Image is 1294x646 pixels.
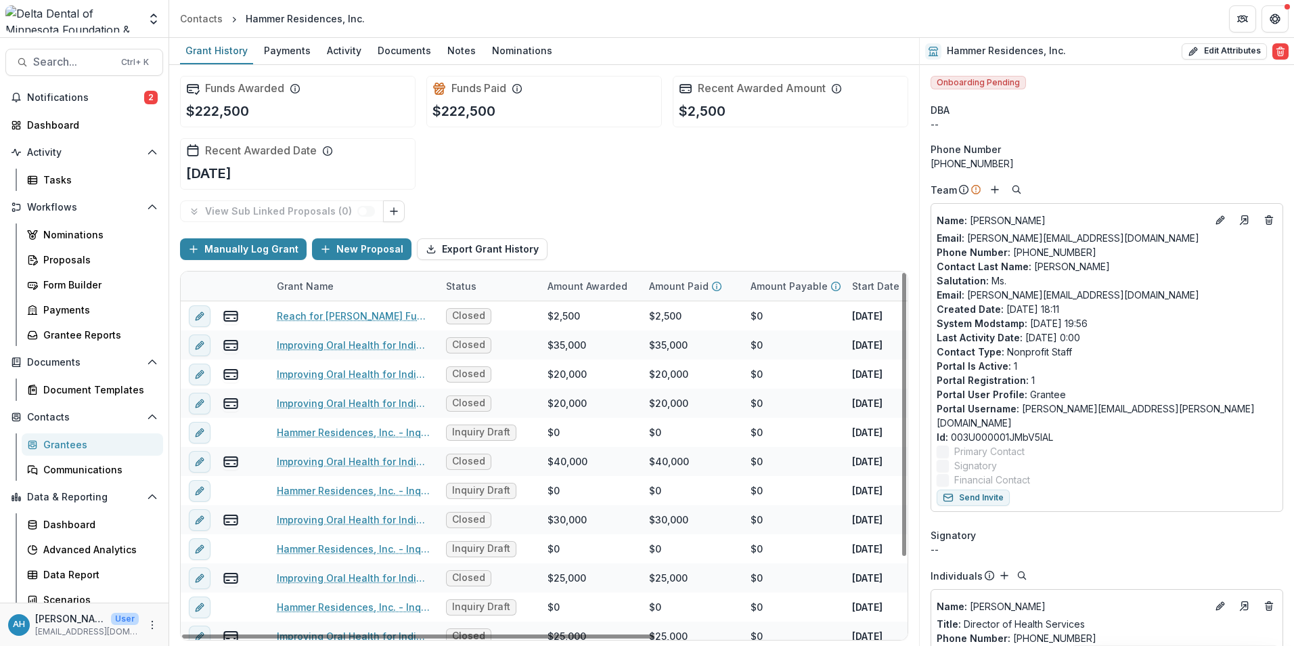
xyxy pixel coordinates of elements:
a: Dashboard [5,114,163,136]
button: view-payments [223,628,239,645]
a: Hammer Residences, Inc. - Inquiry Form - [DATE] [277,542,430,556]
span: DBA [931,103,950,117]
button: Deletes [1261,598,1277,614]
button: view-payments [223,366,239,383]
span: Last Activity Date : [937,332,1023,343]
p: [PHONE_NUMBER] [937,631,1277,645]
div: Grantee Reports [43,328,152,342]
button: edit [189,597,210,618]
div: $0 [548,600,560,614]
a: Improving Oral Health for Individuals with Developmental Disabilities [277,513,430,527]
div: Grant Name [269,272,438,301]
span: Contact Type : [937,346,1004,358]
span: Phone Number : [937,632,1010,644]
button: view-payments [223,454,239,470]
div: Grant Name [269,279,342,293]
p: $222,500 [186,101,249,121]
a: Hammer Residences, Inc. - Inquiry Form - [DATE] [277,483,430,498]
button: Edit [1212,598,1228,614]
div: $30,000 [548,513,587,527]
a: Documents [372,38,437,64]
div: [PHONE_NUMBER] [931,156,1283,171]
a: Proposals [22,249,163,271]
button: Add [987,181,1003,198]
div: Payments [259,41,316,60]
div: -- [931,117,1283,131]
div: Start Date [844,272,945,301]
div: $0 [649,600,661,614]
button: edit [189,335,210,356]
h2: Funds Paid [451,82,506,95]
button: Open entity switcher [144,5,163,33]
button: view-payments [223,570,239,586]
h2: Recent Awarded Amount [698,82,826,95]
div: Hammer Residences, Inc. [246,12,365,26]
a: Email: [PERSON_NAME][EMAIL_ADDRESS][DOMAIN_NAME] [937,231,1199,245]
div: Payments [43,303,152,317]
span: Closed [452,456,485,467]
p: [PERSON_NAME] [937,599,1207,613]
span: Workflows [27,202,141,213]
div: -- [931,542,1283,557]
span: Onboarding Pending [931,76,1026,89]
button: Edit Attributes [1182,43,1267,60]
span: Email : [937,289,964,301]
button: edit [189,451,210,473]
a: Advanced Analytics [22,538,163,561]
a: Contacts [175,9,228,28]
div: $0 [751,367,763,381]
a: Nominations [487,38,558,64]
button: Manually Log Grant [180,238,307,260]
a: Payments [259,38,316,64]
div: $0 [751,338,763,352]
div: $35,000 [649,338,688,352]
p: [DATE] 0:00 [937,330,1277,345]
p: Amount Paid [649,279,709,293]
p: View Sub Linked Proposals ( 0 ) [205,206,357,217]
img: Delta Dental of Minnesota Foundation & Community Giving logo [5,5,139,33]
a: Communications [22,458,163,481]
a: Data Report [22,563,163,586]
div: Tasks [43,173,152,187]
div: Document Templates [43,383,152,397]
span: Phone Number : [937,246,1010,258]
span: Id : [937,431,948,443]
div: $20,000 [548,367,587,381]
div: $40,000 [548,454,587,469]
div: Advanced Analytics [43,542,152,557]
div: Nominations [43,228,152,242]
a: Document Templates [22,379,163,401]
button: Open Documents [5,351,163,373]
p: Individuals [931,569,983,583]
a: Hammer Residences, Inc. - Inquiry Form - [DATE] [277,600,430,614]
span: Signatory [931,528,976,542]
button: Open Contacts [5,406,163,428]
div: Activity [321,41,367,60]
button: Send Invite [937,490,1010,506]
div: Nominations [487,41,558,60]
button: Open Workflows [5,196,163,218]
a: Hammer Residences, Inc. - Inquiry Form - [DATE] [277,425,430,439]
button: New Proposal [312,238,411,260]
span: Documents [27,357,141,368]
h2: Recent Awarded Date [205,144,317,157]
span: Closed [452,339,485,351]
div: $25,000 [649,629,688,643]
a: Dashboard [22,513,163,536]
a: Grantee Reports [22,324,163,346]
div: $0 [649,542,661,556]
button: edit [189,364,210,385]
span: Closed [452,514,485,525]
p: [DATE] [852,571,883,585]
span: Closed [452,368,485,380]
div: $25,000 [548,571,586,585]
p: 1 [937,373,1277,387]
div: Dashboard [43,517,152,532]
div: $0 [649,483,661,498]
div: $0 [751,600,763,614]
button: view-payments [223,512,239,528]
span: Contact Last Name : [937,261,1031,272]
div: Dashboard [27,118,152,132]
p: [DATE] [186,163,231,184]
